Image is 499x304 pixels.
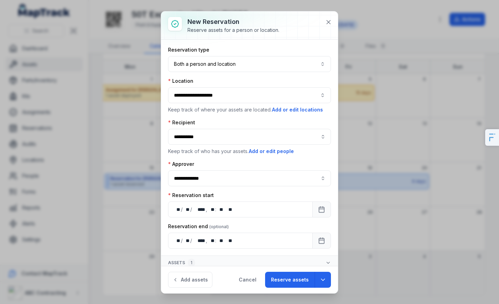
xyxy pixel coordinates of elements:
[174,237,181,244] div: day,
[215,206,217,213] div: :
[225,206,233,213] div: am/pm,
[190,206,193,213] div: /
[225,237,233,244] div: am/pm,
[217,237,224,244] div: minute,
[217,206,224,213] div: minute,
[174,206,181,213] div: day,
[208,206,215,213] div: hour,
[193,237,206,244] div: year,
[187,27,279,34] div: Reserve assets for a person or location.
[168,129,331,145] input: :ran:-form-item-label
[206,237,208,244] div: ,
[168,272,212,288] button: Add assets
[208,237,215,244] div: hour,
[181,237,183,244] div: /
[168,161,194,168] label: Approver
[168,46,209,53] label: Reservation type
[168,119,195,126] label: Recipient
[206,206,208,213] div: ,
[181,206,183,213] div: /
[168,192,214,199] label: Reservation start
[183,237,190,244] div: month,
[168,147,331,155] p: Keep track of who has your assets.
[248,147,294,155] button: Add or edit people
[193,206,206,213] div: year,
[312,233,331,249] button: Calendar
[168,56,331,72] button: Both a person and location
[168,259,195,267] span: Assets
[168,170,331,186] input: :rar:-form-item-label
[168,78,193,84] label: Location
[183,206,190,213] div: month,
[187,17,279,27] h3: New reservation
[272,106,323,114] button: Add or edit locations
[312,202,331,217] button: Calendar
[215,237,217,244] div: :
[188,259,195,267] div: 1
[168,223,229,230] label: Reservation end
[161,256,338,270] button: Assets1
[168,106,331,114] p: Keep track of where your assets are located.
[233,272,262,288] button: Cancel
[190,237,193,244] div: /
[265,272,315,288] button: Reserve assets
